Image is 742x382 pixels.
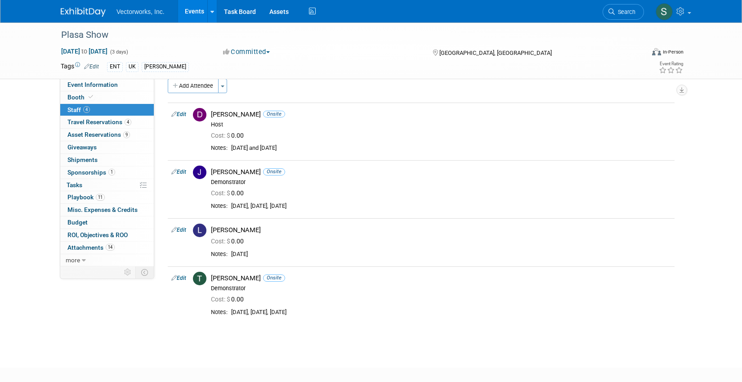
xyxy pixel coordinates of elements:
span: Shipments [67,156,98,163]
div: Host [211,121,671,128]
span: Event Information [67,81,118,88]
div: Event Format [591,47,684,60]
div: Plasa Show [58,27,630,43]
img: L.jpg [193,224,206,237]
span: Cost: $ [211,238,231,245]
span: ROI, Objectives & ROO [67,231,128,238]
td: Personalize Event Tab Strip [120,266,136,278]
div: Notes: [211,251,228,258]
td: Toggle Event Tabs [136,266,154,278]
button: Committed [220,47,273,57]
span: 4 [83,106,90,113]
a: Edit [171,111,186,117]
span: 0.00 [211,132,247,139]
span: Search [615,9,635,15]
img: Format-Inperson.png [652,48,661,55]
div: [DATE] [231,251,671,258]
a: Shipments [60,154,154,166]
span: 4 [125,119,131,126]
span: Onsite [263,274,285,281]
span: more [66,256,80,264]
a: Staff4 [60,104,154,116]
div: Demonstrator [211,179,671,186]
span: 11 [96,194,105,201]
span: Asset Reservations [67,131,130,138]
img: Sarah Angley [656,3,673,20]
img: T.jpg [193,272,206,285]
button: Add Attendee [168,79,219,93]
span: 0.00 [211,189,247,197]
div: Notes: [211,144,228,152]
div: UK [126,62,139,72]
a: Travel Reservations4 [60,116,154,128]
img: D.jpg [193,108,206,121]
span: Attachments [67,244,115,251]
span: Staff [67,106,90,113]
span: 14 [106,244,115,251]
td: Tags [61,62,99,72]
span: Cost: $ [211,189,231,197]
a: Attachments14 [60,242,154,254]
span: [GEOGRAPHIC_DATA], [GEOGRAPHIC_DATA] [439,49,552,56]
img: ExhibitDay [61,8,106,17]
div: In-Person [662,49,684,55]
span: Onsite [263,168,285,175]
div: Demonstrator [211,285,671,292]
a: Sponsorships1 [60,166,154,179]
a: Edit [171,227,186,233]
div: [PERSON_NAME] [211,110,671,119]
a: Misc. Expenses & Credits [60,204,154,216]
a: Edit [84,63,99,70]
a: Giveaways [60,141,154,153]
span: to [80,48,89,55]
a: ROI, Objectives & ROO [60,229,154,241]
span: Onsite [263,111,285,117]
div: [PERSON_NAME] [211,226,671,234]
i: Booth reservation complete [89,94,93,99]
a: Budget [60,216,154,229]
span: Booth [67,94,95,101]
a: Asset Reservations9 [60,129,154,141]
span: 9 [123,131,130,138]
div: ENT [107,62,123,72]
a: Booth [60,91,154,103]
span: 1 [108,169,115,175]
div: [DATE], [DATE], [DATE] [231,309,671,316]
img: J.jpg [193,166,206,179]
div: [PERSON_NAME] [211,168,671,176]
a: Edit [171,275,186,281]
a: more [60,254,154,266]
div: Notes: [211,202,228,210]
div: [DATE], [DATE], [DATE] [231,202,671,210]
span: 0.00 [211,296,247,303]
span: (3 days) [109,49,128,55]
span: Cost: $ [211,132,231,139]
span: Sponsorships [67,169,115,176]
a: Event Information [60,79,154,91]
span: Playbook [67,193,105,201]
div: [PERSON_NAME] [211,274,671,283]
span: Vectorworks, Inc. [116,8,165,15]
a: Search [603,4,644,20]
span: Cost: $ [211,296,231,303]
span: Budget [67,219,88,226]
span: Giveaways [67,144,97,151]
a: Playbook11 [60,191,154,203]
div: [PERSON_NAME] [142,62,189,72]
a: Edit [171,169,186,175]
span: 0.00 [211,238,247,245]
div: Notes: [211,309,228,316]
span: Travel Reservations [67,118,131,126]
div: [DATE] and [DATE] [231,144,671,152]
span: Misc. Expenses & Credits [67,206,138,213]
span: [DATE] [DATE] [61,47,108,55]
div: Event Rating [659,62,683,66]
span: Tasks [67,181,82,189]
a: Tasks [60,179,154,191]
